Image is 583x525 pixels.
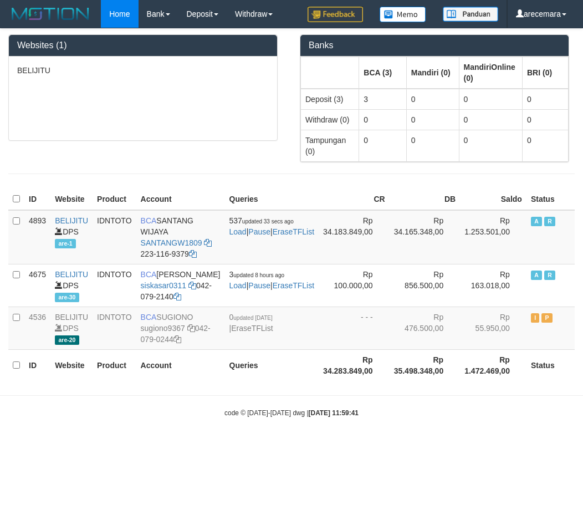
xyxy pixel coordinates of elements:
[301,130,359,161] td: Tampungan (0)
[248,227,270,236] a: Pause
[229,270,315,290] span: | |
[541,313,553,323] span: Paused
[173,335,181,344] a: Copy 0420790244 to clipboard
[55,270,88,279] a: BELIJITU
[359,130,407,161] td: 0
[55,216,88,225] a: BELIJITU
[526,349,575,381] th: Status
[93,349,136,381] th: Product
[526,188,575,210] th: Status
[406,89,459,110] td: 0
[141,270,157,279] span: BCA
[459,130,523,161] td: 0
[136,349,225,381] th: Account
[24,307,50,349] td: 4536
[55,313,88,322] a: BELIJITU
[93,264,136,307] td: IDNTOTO
[229,313,273,322] span: 0
[531,271,542,280] span: Active
[390,307,461,349] td: Rp 476.500,00
[390,349,461,381] th: Rp 35.498.348,00
[136,210,225,264] td: SANTANG WIJAYA 223-116-9379
[93,307,136,349] td: IDNTOTO
[523,130,569,161] td: 0
[141,216,157,225] span: BCA
[319,188,390,210] th: CR
[229,281,247,290] a: Load
[231,324,273,333] a: EraseTFList
[136,307,225,349] td: SUGIONO 042-079-0244
[531,217,542,226] span: Active
[24,188,50,210] th: ID
[319,349,390,381] th: Rp 34.283.849,00
[188,281,196,290] a: Copy siskasar0311 to clipboard
[50,188,93,210] th: Website
[406,57,459,89] th: Group: activate to sort column ascending
[460,264,526,307] td: Rp 163.018,00
[460,307,526,349] td: Rp 55.950,00
[17,40,269,50] h3: Websites (1)
[319,264,390,307] td: Rp 100.000,00
[225,188,319,210] th: Queries
[443,7,498,22] img: panduan.png
[459,89,523,110] td: 0
[531,313,540,323] span: Inactive
[390,264,461,307] td: Rp 856.500,00
[93,188,136,210] th: Product
[204,238,212,247] a: Copy SANTANGW1809 to clipboard
[390,188,461,210] th: DB
[544,271,555,280] span: Running
[460,188,526,210] th: Saldo
[229,270,285,279] span: 3
[406,109,459,130] td: 0
[459,109,523,130] td: 0
[136,188,225,210] th: Account
[93,210,136,264] td: IDNTOTO
[229,227,247,236] a: Load
[380,7,426,22] img: Button%20Memo.svg
[273,281,314,290] a: EraseTFList
[141,238,202,247] a: SANTANGW1809
[301,89,359,110] td: Deposit (3)
[523,57,569,89] th: Group: activate to sort column ascending
[460,349,526,381] th: Rp 1.472.469,00
[8,6,93,22] img: MOTION_logo.png
[55,239,76,248] span: are-1
[301,109,359,130] td: Withdraw (0)
[50,349,93,381] th: Website
[242,218,294,225] span: updated 33 secs ago
[136,264,225,307] td: [PERSON_NAME] 042-079-2140
[301,57,359,89] th: Group: activate to sort column ascending
[459,57,523,89] th: Group: activate to sort column ascending
[224,409,359,417] small: code © [DATE]-[DATE] dwg |
[225,349,319,381] th: Queries
[309,40,560,50] h3: Banks
[544,217,555,226] span: Running
[50,264,93,307] td: DPS
[187,324,195,333] a: Copy sugiono9367 to clipboard
[229,313,273,333] span: |
[24,264,50,307] td: 4675
[359,89,407,110] td: 3
[460,210,526,264] td: Rp 1.253.501,00
[229,216,315,236] span: | |
[248,281,270,290] a: Pause
[406,130,459,161] td: 0
[189,249,197,258] a: Copy 2231169379 to clipboard
[319,210,390,264] td: Rp 34.183.849,00
[141,281,187,290] a: siskasar0311
[141,324,185,333] a: sugiono9367
[308,7,363,22] img: Feedback.jpg
[523,89,569,110] td: 0
[50,210,93,264] td: DPS
[319,307,390,349] td: - - -
[523,109,569,130] td: 0
[55,293,79,302] span: are-30
[359,109,407,130] td: 0
[173,292,181,301] a: Copy 0420792140 to clipboard
[273,227,314,236] a: EraseTFList
[24,210,50,264] td: 4893
[141,313,157,322] span: BCA
[17,65,269,76] p: BELIJITU
[359,57,407,89] th: Group: activate to sort column ascending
